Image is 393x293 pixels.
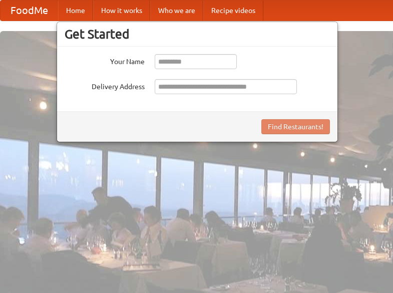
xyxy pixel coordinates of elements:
[58,1,93,21] a: Home
[65,27,330,42] h3: Get Started
[150,1,203,21] a: Who we are
[93,1,150,21] a: How it works
[261,119,330,134] button: Find Restaurants!
[65,54,145,67] label: Your Name
[203,1,263,21] a: Recipe videos
[1,1,58,21] a: FoodMe
[65,79,145,92] label: Delivery Address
